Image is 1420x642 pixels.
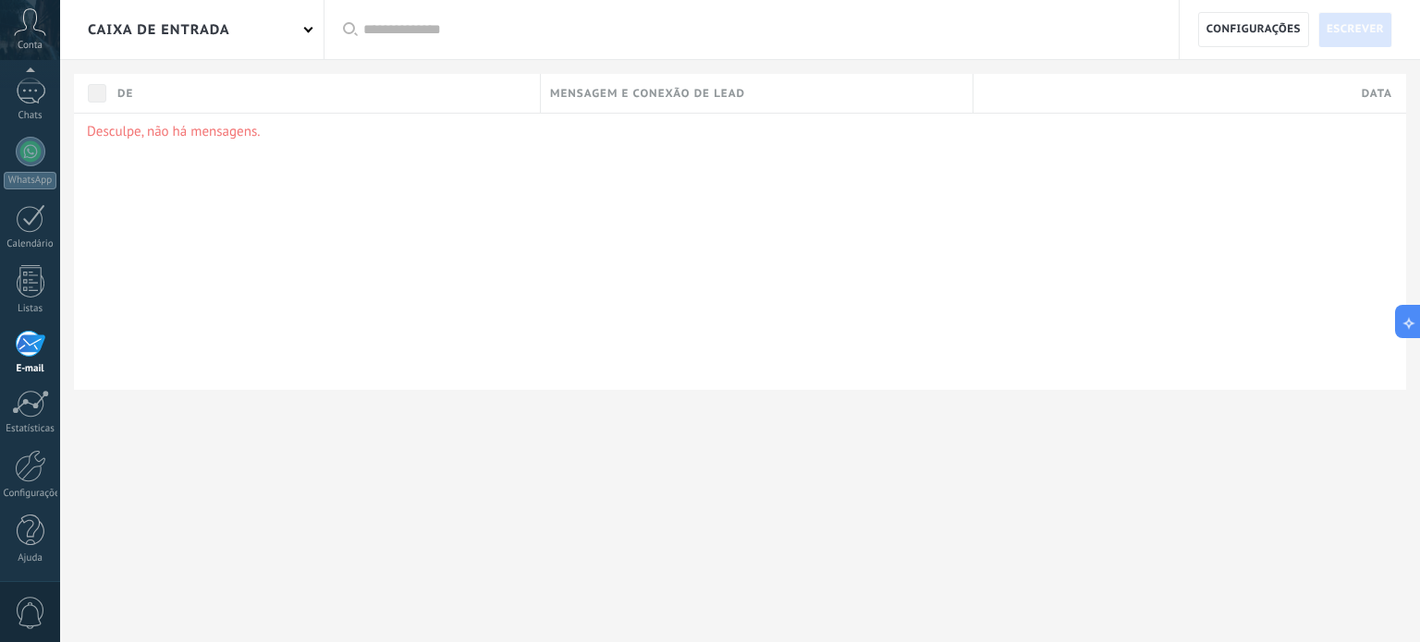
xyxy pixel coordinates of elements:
[550,85,745,103] span: Mensagem e conexão de lead
[4,488,57,500] div: Configurações
[1198,12,1309,47] a: Configurações
[4,552,57,564] div: Ajuda
[4,110,57,122] div: Chats
[4,238,57,250] div: Calendário
[1206,13,1301,46] span: Configurações
[1318,12,1392,47] a: Escrever
[4,303,57,315] div: Listas
[1362,85,1392,103] span: Data
[87,123,1393,140] p: Desculpe, não há mensagens.
[4,363,57,375] div: E-mail
[4,423,57,435] div: Estatísticas
[1327,13,1384,46] span: Escrever
[117,85,133,103] span: De
[4,172,56,189] div: WhatsApp
[18,40,43,52] span: Conta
